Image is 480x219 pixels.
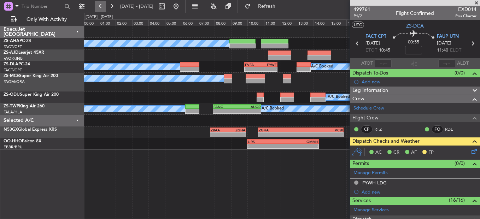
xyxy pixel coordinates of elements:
[352,137,420,146] span: Dispatch Checks and Weather
[8,14,77,25] button: Only With Activity
[18,17,75,22] span: Only With Activity
[455,6,476,13] span: EXD014
[361,60,373,67] span: ATOT
[245,63,261,67] div: FVFA
[353,170,388,177] a: Manage Permits
[362,79,476,85] div: Add new
[86,14,113,20] div: [DATE] - [DATE]
[301,132,343,137] div: -
[261,67,277,71] div: -
[353,105,384,112] a: Schedule Crew
[346,19,363,26] div: 16:00
[120,3,153,10] span: [DATE] - [DATE]
[245,67,261,71] div: -
[4,74,58,78] a: ZS-MCESuper King Air 200
[4,74,19,78] span: ZS-MCE
[374,126,390,132] a: RTZ
[283,140,318,144] div: GMMH
[237,109,260,113] div: -
[428,149,434,156] span: FP
[148,19,165,26] div: 04:00
[375,149,382,156] span: AC
[4,104,19,108] span: ZS-TWP
[231,19,248,26] div: 09:00
[362,180,387,186] div: FYWH LDG
[4,128,18,132] span: N53GX
[352,87,388,95] span: Leg Information
[4,104,45,108] a: ZS-TWPKing Air 260
[248,144,283,148] div: -
[4,93,20,97] span: ZS-ODU
[455,160,465,167] span: (0/0)
[247,19,264,26] div: 10:00
[365,40,380,47] span: [DATE]
[330,19,346,26] div: 15:00
[252,4,282,9] span: Refresh
[211,132,228,137] div: -
[283,144,318,148] div: -
[22,1,62,12] input: Trip Number
[4,79,25,84] a: FAGM/QRA
[237,105,260,109] div: AUGR
[4,93,59,97] a: ZS-ODUSuper King Air 200
[4,51,18,55] span: ZS-AJD
[437,40,451,47] span: [DATE]
[198,19,215,26] div: 07:00
[352,95,364,103] span: Crew
[281,19,297,26] div: 12:00
[215,19,231,26] div: 08:00
[437,47,448,54] span: 11:40
[4,62,18,66] span: ZS-DLA
[361,125,373,133] div: CP
[328,92,350,102] div: A/C Booked
[353,6,370,13] span: 499761
[4,39,19,43] span: ZS-AHA
[455,13,476,19] span: Pos Charter
[165,19,182,26] div: 05:00
[241,1,284,12] button: Refresh
[248,140,283,144] div: LIRS
[457,60,469,67] span: ALDT
[116,19,132,26] div: 02:00
[4,44,22,49] a: FACT/CPT
[259,128,301,132] div: ZGHA
[311,61,333,72] div: A/C Booked
[259,132,301,137] div: -
[352,197,371,205] span: Services
[352,114,379,122] span: Flight Crew
[352,22,364,28] button: UTC
[4,67,22,73] a: FACT/CPT
[211,128,228,132] div: ZBAA
[411,149,417,156] span: AF
[365,47,377,54] span: ETOT
[4,51,44,55] a: ZS-AJDLearjet 45XR
[379,47,390,54] span: 10:45
[213,109,237,113] div: -
[352,69,388,77] span: Dispatch To-Dos
[365,33,386,40] span: FACT CPT
[362,189,476,195] div: Add new
[4,62,30,66] a: ZS-DLAPC-24
[132,19,149,26] div: 03:00
[437,33,459,40] span: FAUP UTN
[4,139,41,143] a: OO-HHOFalcon 8X
[182,19,198,26] div: 06:00
[99,19,116,26] div: 01:00
[213,105,237,109] div: FANG
[297,19,314,26] div: 13:00
[228,132,245,137] div: -
[4,39,31,43] a: ZS-AHAPC-24
[261,63,277,67] div: FYWE
[375,59,392,68] input: --:--
[4,109,22,115] a: FALA/HLA
[445,126,461,132] a: RDE
[450,47,461,54] span: ELDT
[455,69,465,77] span: (0/0)
[4,144,23,150] a: EBBR/BRU
[4,56,23,61] a: FAOR/JNB
[83,19,99,26] div: 00:00
[301,128,343,132] div: VCBI
[4,139,22,143] span: OO-HHO
[264,19,281,26] div: 11:00
[262,103,284,114] div: A/C Booked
